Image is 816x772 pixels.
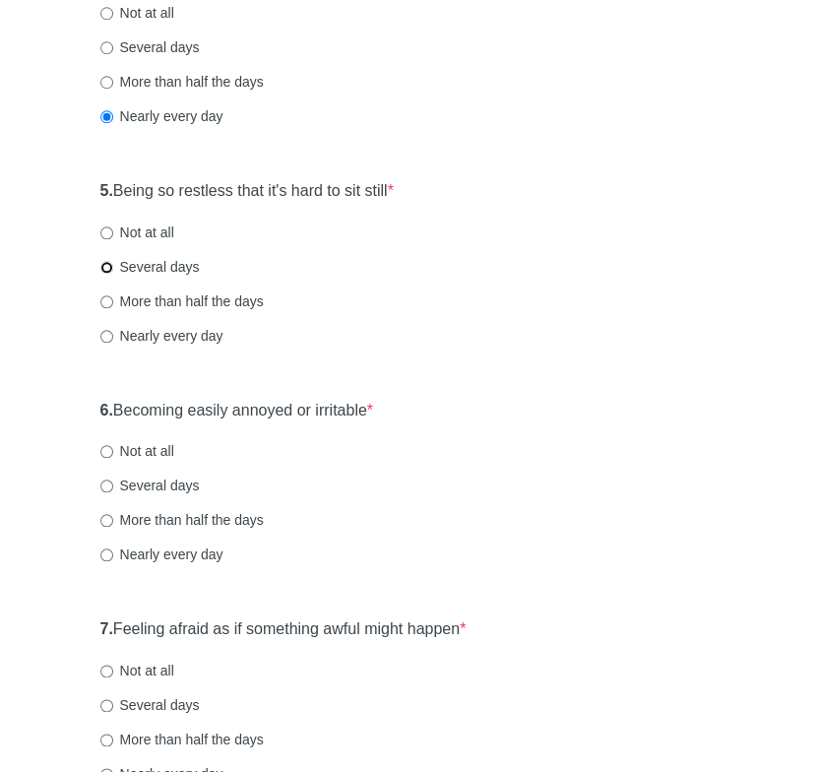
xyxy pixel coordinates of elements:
[100,7,113,20] input: Not at all
[100,510,264,530] label: More than half the days
[100,548,113,561] input: Nearly every day
[100,734,113,746] input: More than half the days
[100,226,113,239] input: Not at all
[100,620,113,637] strong: 7.
[100,441,174,461] label: Not at all
[100,3,174,23] label: Not at all
[100,545,223,564] label: Nearly every day
[100,330,113,343] input: Nearly every day
[100,76,113,89] input: More than half the days
[100,223,174,242] label: Not at all
[100,695,200,715] label: Several days
[100,445,113,458] input: Not at all
[100,257,200,277] label: Several days
[100,480,113,492] input: Several days
[100,476,200,495] label: Several days
[100,106,223,126] label: Nearly every day
[100,291,264,311] label: More than half the days
[100,618,467,641] label: Feeling afraid as if something awful might happen
[100,326,223,346] label: Nearly every day
[100,180,394,203] label: Being so restless that it's hard to sit still
[100,261,113,274] input: Several days
[100,514,113,527] input: More than half the days
[100,182,113,199] strong: 5.
[100,72,264,92] label: More than half the days
[100,730,264,749] label: More than half the days
[100,665,113,677] input: Not at all
[100,402,113,418] strong: 6.
[100,699,113,712] input: Several days
[100,295,113,308] input: More than half the days
[100,661,174,680] label: Not at all
[100,37,200,57] label: Several days
[100,110,113,123] input: Nearly every day
[100,400,374,422] label: Becoming easily annoyed or irritable
[100,41,113,54] input: Several days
